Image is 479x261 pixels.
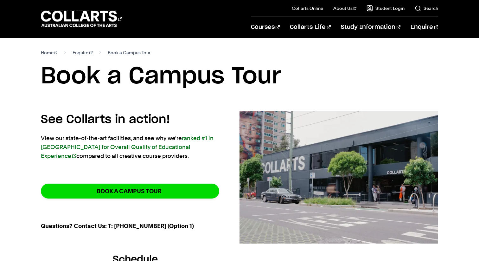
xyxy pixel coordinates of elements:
h1: Book a Campus Tour [41,62,438,91]
h4: See Collarts in action! [41,111,219,128]
a: Home [41,48,58,57]
a: ranked #1 in [GEOGRAPHIC_DATA] for Overall Quality of Educational Experience [41,135,214,159]
a: Collarts Life [290,17,331,38]
a: Collarts Online [292,5,323,11]
a: About Us [333,5,357,11]
p: View our state-of-the-art facilities, and see why we're compared to all creative course providers. [41,134,219,160]
strong: BOOK A CAMPUS TOUR [97,187,162,195]
a: Search [415,5,438,11]
a: Study Information [341,17,400,38]
div: Go to homepage [41,10,122,28]
span: Book a Campus Tour [108,48,150,57]
a: Student Login [367,5,405,11]
a: BOOK A CAMPUS TOUR [41,184,219,199]
a: Enquire [73,48,93,57]
strong: Questions? Contact Us: T: [PHONE_NUMBER] (Option 1) [41,223,194,229]
a: Courses [251,17,280,38]
a: Enquire [411,17,438,38]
